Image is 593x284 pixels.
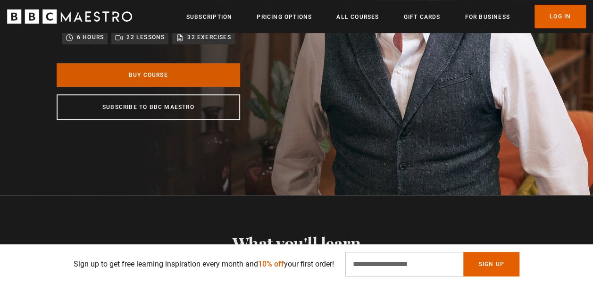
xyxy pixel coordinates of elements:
[258,259,284,268] span: 10% off
[74,259,334,270] p: Sign up to get free learning inspiration every month and your first order!
[186,12,232,22] a: Subscription
[77,33,104,42] p: 6 hours
[126,33,165,42] p: 22 lessons
[114,233,479,253] h2: What you'll learn
[463,252,519,276] button: Sign Up
[7,9,132,24] svg: BBC Maestro
[403,12,440,22] a: Gift Cards
[465,12,509,22] a: For business
[57,94,240,120] a: Subscribe to BBC Maestro
[187,33,231,42] p: 32 exercises
[535,5,586,28] a: Log In
[57,63,240,87] a: Buy Course
[336,12,379,22] a: All Courses
[186,5,586,28] nav: Primary
[257,12,312,22] a: Pricing Options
